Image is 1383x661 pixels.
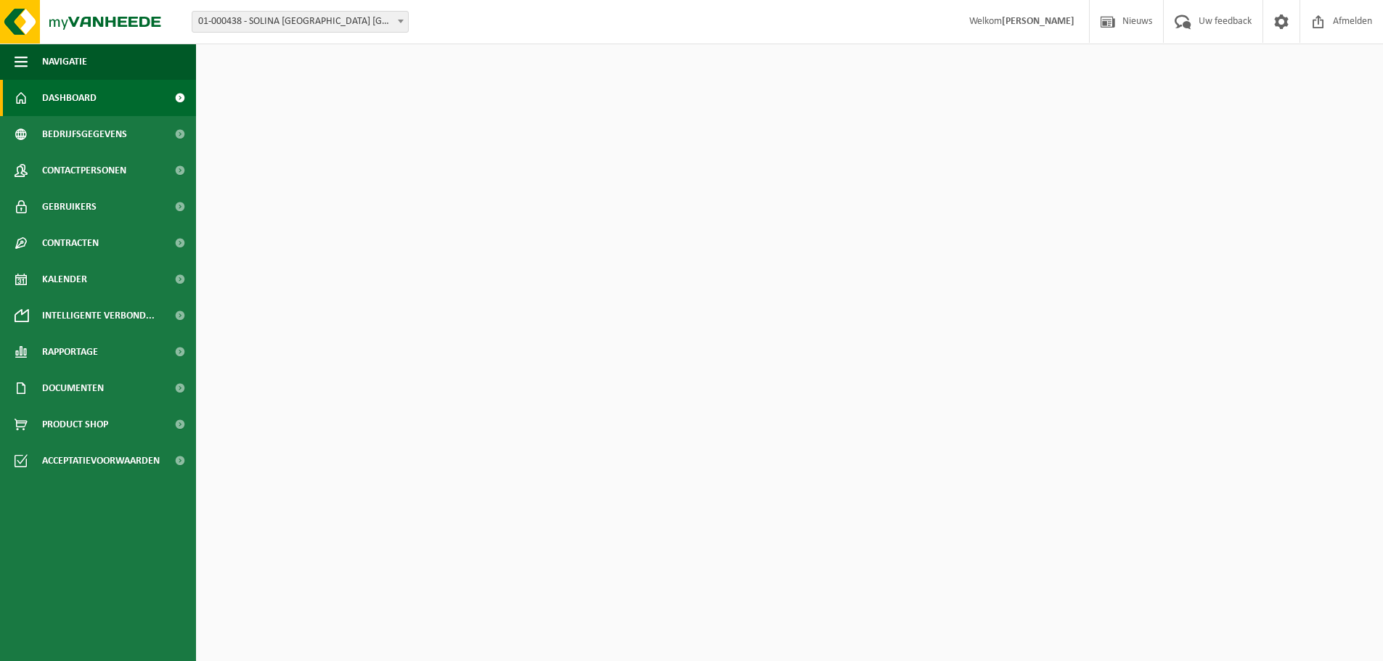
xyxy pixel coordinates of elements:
span: Rapportage [42,334,98,370]
span: Intelligente verbond... [42,297,155,334]
span: Product Shop [42,406,108,443]
span: Documenten [42,370,104,406]
span: 01-000438 - SOLINA BELGIUM NV/AG - EKE [192,12,408,32]
span: Contactpersonen [42,152,126,189]
span: Acceptatievoorwaarden [42,443,160,479]
span: Navigatie [42,44,87,80]
span: Contracten [42,225,99,261]
span: Kalender [42,261,87,297]
strong: [PERSON_NAME] [1002,16,1074,27]
span: 01-000438 - SOLINA BELGIUM NV/AG - EKE [192,11,409,33]
span: Bedrijfsgegevens [42,116,127,152]
span: Gebruikers [42,189,97,225]
span: Dashboard [42,80,97,116]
